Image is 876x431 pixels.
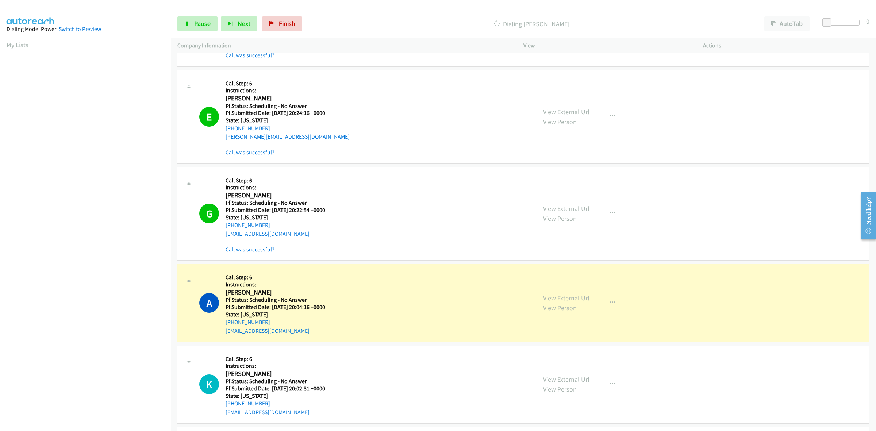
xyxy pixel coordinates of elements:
[226,281,325,288] h5: Instructions:
[226,274,325,281] h5: Call Step: 6
[226,296,325,304] h5: Ff Status: Scheduling - No Answer
[764,16,810,31] button: AutoTab
[226,378,325,385] h5: Ff Status: Scheduling - No Answer
[199,374,219,394] h1: K
[226,87,350,94] h5: Instructions:
[226,288,325,297] h2: [PERSON_NAME]
[226,355,325,363] h5: Call Step: 6
[226,370,325,378] h2: [PERSON_NAME]
[199,293,219,313] h1: A
[226,327,310,334] a: [EMAIL_ADDRESS][DOMAIN_NAME]
[226,125,270,132] a: [PHONE_NUMBER]
[226,177,334,184] h5: Call Step: 6
[226,319,270,326] a: [PHONE_NUMBER]
[312,19,751,29] p: Dialing [PERSON_NAME]
[226,222,270,228] a: [PHONE_NUMBER]
[543,385,577,393] a: View Person
[279,19,295,28] span: Finish
[226,304,325,311] h5: Ff Submitted Date: [DATE] 20:04:16 +0000
[226,246,274,253] a: Call was successful?
[226,311,325,318] h5: State: [US_STATE]
[226,214,334,221] h5: State: [US_STATE]
[226,207,334,214] h5: Ff Submitted Date: [DATE] 20:22:54 +0000
[543,204,589,213] a: View External Url
[226,149,274,156] a: Call was successful?
[226,191,334,200] h2: [PERSON_NAME]
[7,25,164,34] div: Dialing Mode: Power |
[199,204,219,223] h1: G
[543,118,577,126] a: View Person
[262,16,302,31] a: Finish
[7,56,171,403] iframe: Dialpad
[543,304,577,312] a: View Person
[226,400,270,407] a: [PHONE_NUMBER]
[226,184,334,191] h5: Instructions:
[59,26,101,32] a: Switch to Preview
[543,375,589,384] a: View External Url
[523,41,690,50] p: View
[226,385,325,392] h5: Ff Submitted Date: [DATE] 20:02:31 +0000
[226,362,325,370] h5: Instructions:
[226,52,274,59] a: Call was successful?
[177,41,510,50] p: Company Information
[226,230,310,237] a: [EMAIL_ADDRESS][DOMAIN_NAME]
[226,117,350,124] h5: State: [US_STATE]
[226,80,350,87] h5: Call Step: 6
[855,186,876,245] iframe: Resource Center
[543,214,577,223] a: View Person
[226,94,334,103] h2: [PERSON_NAME]
[238,19,250,28] span: Next
[826,20,860,26] div: Delay between calls (in seconds)
[866,16,869,26] div: 0
[7,41,28,49] a: My Lists
[194,19,211,28] span: Pause
[221,16,257,31] button: Next
[226,409,310,416] a: [EMAIL_ADDRESS][DOMAIN_NAME]
[226,199,334,207] h5: Ff Status: Scheduling - No Answer
[703,41,869,50] p: Actions
[543,294,589,302] a: View External Url
[543,108,589,116] a: View External Url
[226,392,325,400] h5: State: [US_STATE]
[177,16,218,31] a: Pause
[226,109,350,117] h5: Ff Submitted Date: [DATE] 20:24:16 +0000
[226,103,350,110] h5: Ff Status: Scheduling - No Answer
[226,133,350,140] a: [PERSON_NAME][EMAIL_ADDRESS][DOMAIN_NAME]
[199,107,219,127] h1: E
